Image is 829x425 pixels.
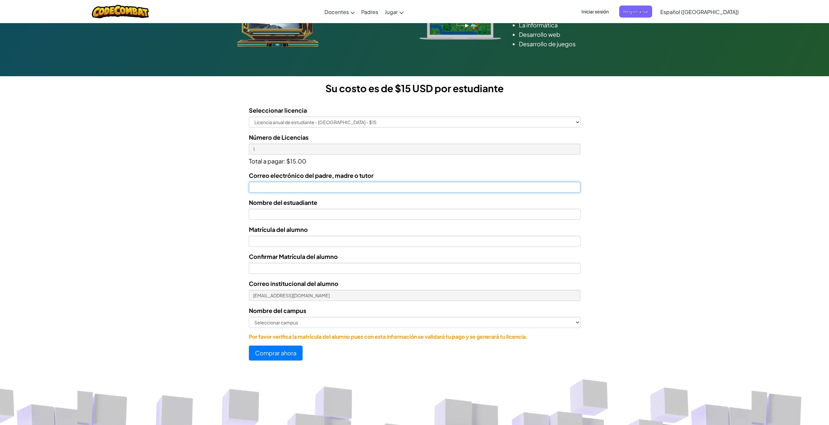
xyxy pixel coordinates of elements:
[249,306,306,315] label: Nombre del campus
[619,6,652,18] button: Registrarse
[249,333,580,341] p: Por favor verifica la matrícula del alumno pues con esta información se validará tu pago y se gen...
[519,39,592,49] li: Desarrollo de juegos
[249,198,317,207] label: Nombre del estuadiante
[657,3,742,21] a: Español ([GEOGRAPHIC_DATA])
[519,30,592,39] li: Desarrollo web
[249,133,308,142] label: Número de Licencias
[249,155,580,166] p: Total a pagar: $15.00
[324,8,349,15] span: Docentes
[519,20,592,30] li: La informática
[358,3,381,21] a: Padres
[92,5,149,18] img: CodeCombat logo
[249,225,308,234] label: Matrícula del alumno
[249,171,374,180] label: Correo electrónico del padre, madre o tutor
[249,279,338,288] label: Correo institucional del alumno
[578,6,613,18] button: Iniciar sesión
[249,106,307,115] label: Seleccionar licencia
[321,3,358,21] a: Docentes
[385,8,398,15] span: Jugar
[249,252,338,261] label: Confirmar Matrícula del alumno
[660,8,739,15] span: Español ([GEOGRAPHIC_DATA])
[249,346,303,361] button: Comprar ahora
[381,3,407,21] a: Jugar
